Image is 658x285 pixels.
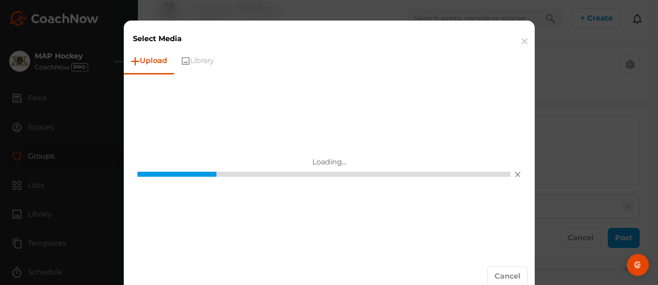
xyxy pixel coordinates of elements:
[131,157,528,168] p: Loading...
[124,48,174,73] a: Upload
[124,21,535,48] div: Select Media
[174,48,221,73] a: Library
[627,254,649,276] div: Open Intercom Messenger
